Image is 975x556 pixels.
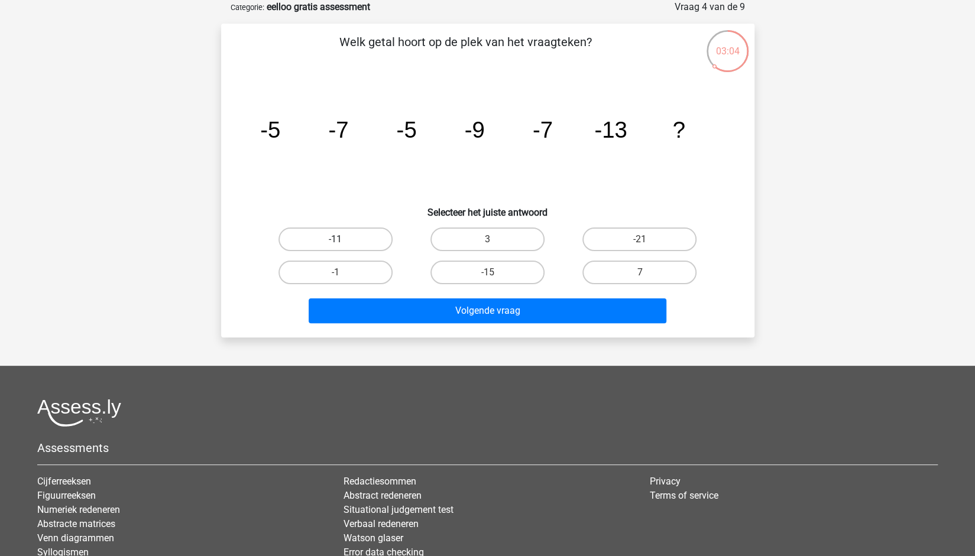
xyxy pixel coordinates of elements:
a: Verbaal redeneren [344,518,419,529]
label: 3 [430,227,545,251]
a: Redactiesommen [344,476,416,487]
p: Welk getal hoort op de plek van het vraagteken? [240,33,691,69]
label: -1 [278,261,393,284]
label: -11 [278,227,393,251]
button: Volgende vraag [309,298,666,323]
a: Privacy [649,476,680,487]
a: Situational judgement test [344,504,454,515]
tspan: -5 [396,117,416,142]
h6: Selecteer het juiste antwoord [240,197,736,218]
a: Cijferreeksen [37,476,91,487]
label: -15 [430,261,545,284]
a: Watson glaser [344,532,403,544]
img: Assessly logo [37,399,121,427]
a: Terms of service [649,490,718,501]
tspan: -13 [594,117,627,142]
a: Abstracte matrices [37,518,115,529]
tspan: -9 [464,117,484,142]
h5: Assessments [37,441,938,455]
small: Categorie: [231,3,264,12]
label: 7 [582,261,697,284]
tspan: -5 [260,117,280,142]
strong: eelloo gratis assessment [267,1,370,12]
a: Venn diagrammen [37,532,114,544]
a: Abstract redeneren [344,490,422,501]
tspan: -7 [328,117,348,142]
a: Figuurreeksen [37,490,96,501]
div: 03:04 [705,29,750,58]
label: -21 [582,227,697,251]
tspan: -7 [532,117,552,142]
a: Numeriek redeneren [37,504,120,515]
tspan: ? [672,117,685,142]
